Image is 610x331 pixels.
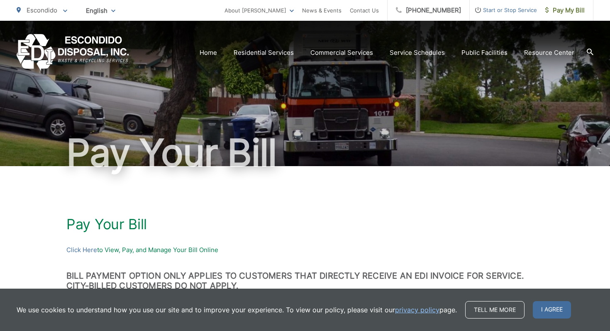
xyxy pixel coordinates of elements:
a: Commercial Services [310,48,373,58]
a: EDCD logo. Return to the homepage. [17,34,129,71]
p: We use cookies to understand how you use our site and to improve your experience. To view our pol... [17,305,457,315]
h3: BILL PAYMENT OPTION ONLY APPLIES TO CUSTOMERS THAT DIRECTLY RECEIVE AN EDI INVOICE FOR SERVICE. C... [66,271,544,291]
a: Tell me more [465,301,525,319]
a: Click Here [66,245,97,255]
a: News & Events [302,5,342,15]
span: Escondido [27,6,57,14]
p: to View, Pay, and Manage Your Bill Online [66,245,544,255]
h1: Pay Your Bill [66,216,544,233]
a: Public Facilities [461,48,508,58]
a: Service Schedules [390,48,445,58]
a: Residential Services [234,48,294,58]
a: Resource Center [524,48,574,58]
a: privacy policy [395,305,439,315]
h1: Pay Your Bill [17,132,593,174]
a: Contact Us [350,5,379,15]
a: Home [200,48,217,58]
span: English [80,3,122,18]
span: I agree [533,301,571,319]
span: Pay My Bill [545,5,585,15]
a: About [PERSON_NAME] [224,5,294,15]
